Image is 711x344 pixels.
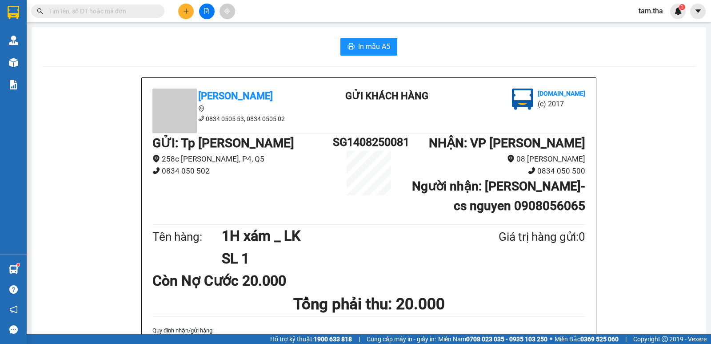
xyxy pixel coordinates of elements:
[9,265,18,274] img: warehouse-icon
[555,334,619,344] span: Miền Bắc
[405,165,585,177] li: 0834 050 500
[680,4,683,10] span: 1
[152,165,333,177] li: 0834 050 502
[49,6,154,16] input: Tìm tên, số ĐT hoặc mã đơn
[152,292,585,316] h1: Tổng phải thu: 20.000
[455,228,585,246] div: Giá trị hàng gửi: 0
[340,38,397,56] button: printerIn mẫu A5
[662,336,668,342] span: copyright
[625,334,627,344] span: |
[694,7,702,15] span: caret-down
[270,334,352,344] span: Hỗ trợ kỹ thuật:
[679,4,685,10] sup: 1
[438,334,547,344] span: Miền Nam
[333,134,405,151] h1: SG1408250081
[550,337,552,341] span: ⚪️
[222,225,455,247] h1: 1H xám _ LK
[359,334,360,344] span: |
[405,153,585,165] li: 08 [PERSON_NAME]
[466,336,547,343] strong: 0708 023 035 - 0935 103 250
[220,4,235,19] button: aim
[528,167,535,174] span: phone
[358,41,390,52] span: In mẫu A5
[412,179,585,213] b: Người nhận : [PERSON_NAME]-cs nguyen 0908056065
[152,153,333,165] li: 258c [PERSON_NAME], P4, Q5
[152,270,295,292] div: Còn Nợ Cước 20.000
[222,247,455,270] h1: SL 1
[538,90,585,97] b: [DOMAIN_NAME]
[198,115,204,121] span: phone
[9,285,18,294] span: question-circle
[314,336,352,343] strong: 1900 633 818
[183,8,189,14] span: plus
[580,336,619,343] strong: 0369 525 060
[8,6,19,19] img: logo-vxr
[429,136,585,150] b: NHẬN : VP [PERSON_NAME]
[507,155,515,162] span: environment
[9,36,18,45] img: warehouse-icon
[9,325,18,334] span: message
[199,4,215,19] button: file-add
[178,4,194,19] button: plus
[204,8,210,14] span: file-add
[512,89,533,110] img: logo.jpg
[690,4,706,19] button: caret-down
[152,155,160,162] span: environment
[348,43,355,51] span: printer
[9,305,18,314] span: notification
[9,58,18,67] img: warehouse-icon
[198,105,204,112] span: environment
[345,90,428,101] b: Gửi khách hàng
[198,90,273,101] b: [PERSON_NAME]
[538,98,585,109] li: (c) 2017
[152,136,294,150] b: GỬI : Tp [PERSON_NAME]
[37,8,43,14] span: search
[17,263,20,266] sup: 1
[674,7,682,15] img: icon-new-feature
[152,167,160,174] span: phone
[9,80,18,89] img: solution-icon
[224,8,230,14] span: aim
[152,114,312,124] li: 0834 0505 53, 0834 0505 02
[631,5,670,16] span: tam.tha
[367,334,436,344] span: Cung cấp máy in - giấy in:
[152,228,222,246] div: Tên hàng:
